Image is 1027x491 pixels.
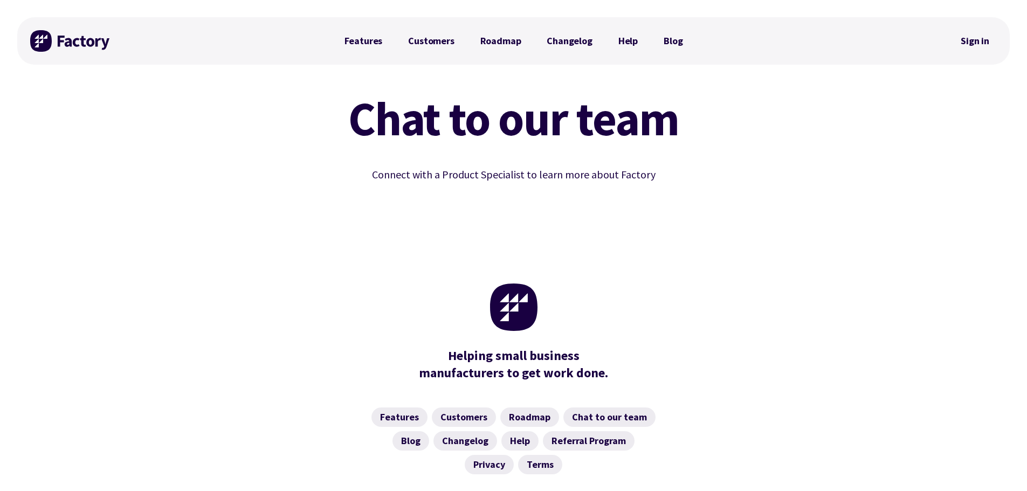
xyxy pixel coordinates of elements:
[395,30,467,52] a: Customers
[392,431,429,451] a: Blog
[332,30,396,52] a: Features
[268,95,759,142] h1: Chat to our team
[432,407,496,427] a: Customers
[448,347,580,364] mark: Helping small business
[500,407,559,427] a: Roadmap
[563,407,656,427] a: Chat to our team
[465,455,514,474] a: Privacy
[433,431,497,451] a: Changelog
[467,30,534,52] a: Roadmap
[203,407,824,474] nav: Footer Navigation
[501,431,539,451] a: Help
[371,407,428,427] a: Features
[534,30,605,52] a: Changelog
[605,30,651,52] a: Help
[953,29,997,53] nav: Secondary Navigation
[543,431,635,451] a: Referral Program
[651,30,695,52] a: Blog
[518,455,562,474] a: Terms
[332,30,696,52] nav: Primary Navigation
[30,30,111,52] img: Factory
[268,166,759,183] p: Connect with a Product Specialist to learn more about Factory
[953,29,997,53] a: Sign in
[414,347,614,382] div: manufacturers to get work done.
